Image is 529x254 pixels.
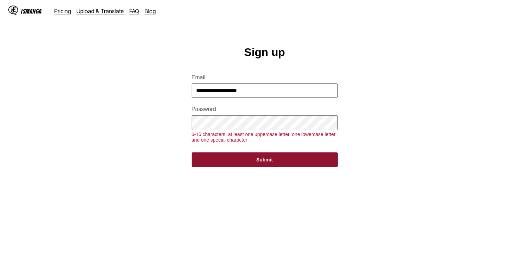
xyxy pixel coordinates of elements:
h1: Sign up [244,46,285,59]
a: FAQ [129,8,139,15]
a: IsManga LogoIsManga [8,6,54,17]
a: Blog [145,8,156,15]
button: Submit [192,152,338,167]
label: Password [192,106,338,112]
img: IsManga Logo [8,6,18,15]
a: Upload & Translate [77,8,124,15]
label: Email [192,74,338,81]
a: Pricing [54,8,71,15]
div: 6-16 characters, at least one uppercase letter, one lowercase letter and one special character [192,132,338,143]
div: IsManga [21,8,42,15]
